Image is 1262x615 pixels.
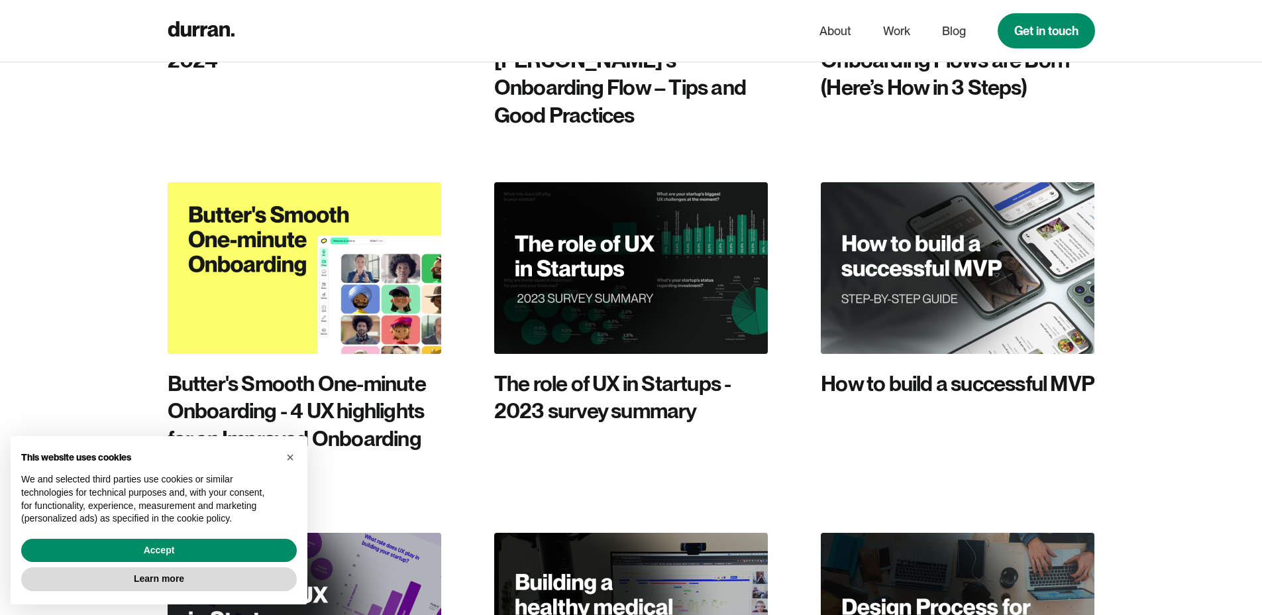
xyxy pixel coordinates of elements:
button: Accept [21,539,297,563]
button: Learn more [21,567,297,591]
a: home [168,18,235,44]
div: The role of UX in Startups - 2023 survey summary [494,370,768,425]
div: Butter's Smooth One-minute Onboarding - 4 UX highlights for an Improved Onboarding Experience [168,370,441,480]
a: Blog [942,19,966,44]
span: × [286,450,294,465]
a: Butter's Smooth One-minute Onboarding - 4 UX highlights for an Improved Onboarding Experience [168,182,441,480]
h2: This website uses cookies [21,452,276,463]
a: Get in touch [998,13,1095,48]
a: About [819,19,851,44]
button: Close this notice [280,447,301,468]
p: We and selected third parties use cookies or similar technologies for technical purposes and, wit... [21,473,276,525]
a: How to build a successful MVP [821,182,1094,398]
a: Work [883,19,910,44]
a: The role of UX in Startups - 2023 survey summary [494,182,768,425]
div: How to build a successful MVP [821,370,1094,398]
div: Unpacking [PERSON_NAME]’s Onboarding Flow – Tips and Good Practices [494,19,768,129]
